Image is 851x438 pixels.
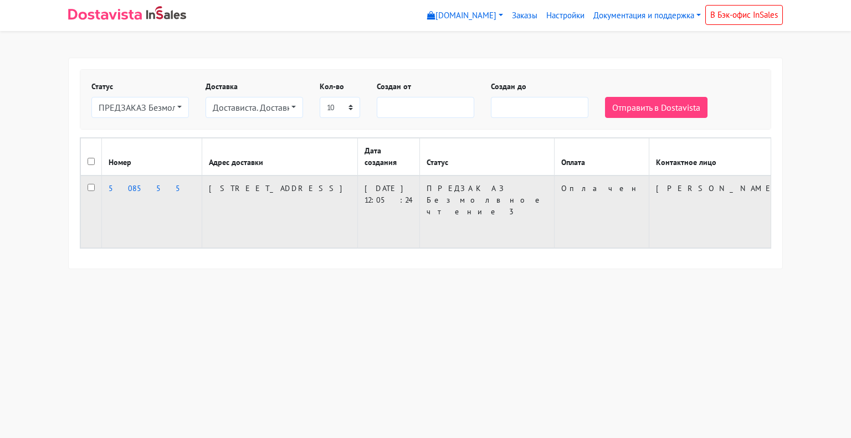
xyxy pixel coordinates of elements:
div: Достависта. Доставка день в день В пределах КАД. [213,101,289,114]
a: Настройки [542,5,589,27]
td: [DATE] 12:05:24 [358,176,420,248]
th: Дата создания [358,138,420,176]
a: [DOMAIN_NAME] [423,5,507,27]
a: Заказы [507,5,542,27]
th: Адрес доставки [202,138,358,176]
label: Статус [91,81,113,92]
button: Достависта. Доставка день в день В пределах КАД. [206,97,303,118]
button: Отправить в Dostavista [605,97,708,118]
td: Оплачен [555,176,649,248]
a: 508555 [109,183,195,193]
td: [PERSON_NAME] [649,176,794,248]
div: ПРЕДЗАКАЗ Безмолвное чтение 3 [99,101,175,114]
label: Создан от [377,81,411,92]
img: InSales [146,6,186,19]
a: Документация и поддержка [589,5,705,27]
a: В Бэк-офис InSales [705,5,783,25]
label: Доставка [206,81,238,92]
td: ПРЕДЗАКАЗ Безмолвное чтение 3 [420,176,555,248]
th: Статус [420,138,555,176]
img: Dostavista - срочная курьерская служба доставки [68,9,142,20]
label: Создан до [491,81,526,92]
th: Контактное лицо [649,138,794,176]
td: [STREET_ADDRESS] [202,176,358,248]
th: Оплата [555,138,649,176]
button: ПРЕДЗАКАЗ Безмолвное чтение 3 [91,97,189,118]
th: Номер [102,138,202,176]
label: Кол-во [320,81,344,92]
